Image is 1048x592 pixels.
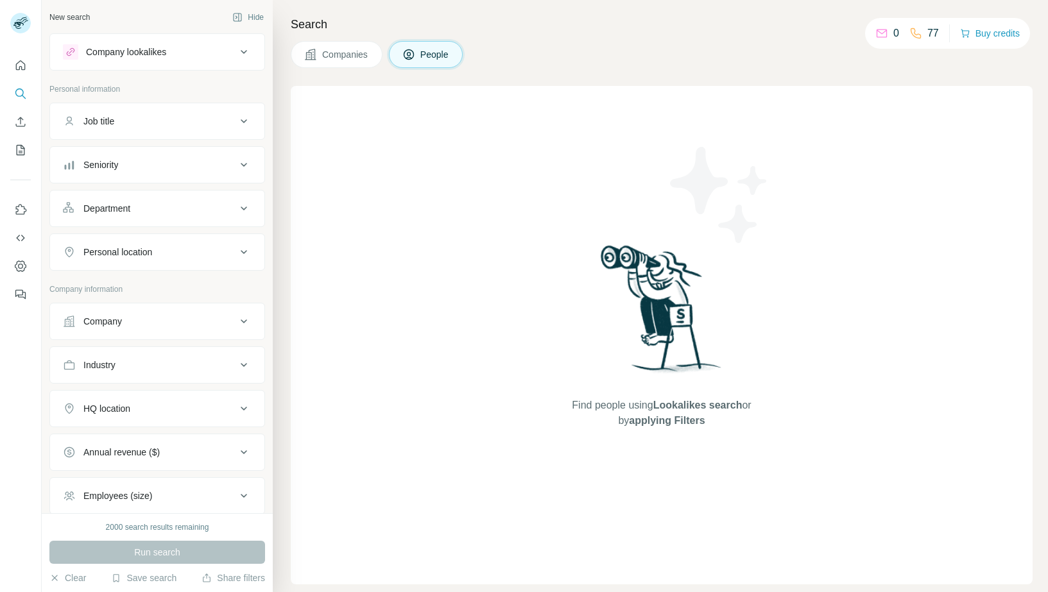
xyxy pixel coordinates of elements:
button: Clear [49,571,86,584]
button: Feedback [10,283,31,306]
div: Seniority [83,158,118,171]
button: Company lookalikes [50,37,264,67]
div: Company [83,315,122,328]
div: Employees (size) [83,489,152,502]
span: People [420,48,450,61]
button: Annual revenue ($) [50,437,264,468]
button: Save search [111,571,176,584]
span: Lookalikes search [653,400,743,410]
button: Use Surfe API [10,226,31,249]
div: Company lookalikes [86,46,166,58]
button: Personal location [50,237,264,267]
div: Industry [83,359,116,371]
p: Company information [49,283,265,295]
button: Buy credits [960,24,1020,42]
img: Surfe Illustration - Woman searching with binoculars [595,242,728,385]
div: Personal location [83,246,152,258]
img: Surfe Illustration - Stars [662,137,777,253]
p: 0 [893,26,899,41]
button: Hide [223,8,273,27]
button: My lists [10,139,31,162]
div: New search [49,12,90,23]
button: Share filters [202,571,265,584]
div: Annual revenue ($) [83,446,160,459]
button: Company [50,306,264,337]
button: Seniority [50,149,264,180]
button: Quick start [10,54,31,77]
div: Department [83,202,130,215]
span: Companies [322,48,369,61]
button: Job title [50,106,264,137]
button: Employees (size) [50,480,264,511]
button: HQ location [50,393,264,424]
span: applying Filters [629,415,705,426]
span: Find people using or by [559,398,764,428]
p: 77 [927,26,939,41]
button: Use Surfe on LinkedIn [10,198,31,221]
div: Job title [83,115,114,128]
div: HQ location [83,402,130,415]
div: 2000 search results remaining [106,521,209,533]
button: Enrich CSV [10,110,31,133]
button: Search [10,82,31,105]
button: Industry [50,350,264,380]
p: Personal information [49,83,265,95]
button: Dashboard [10,255,31,278]
button: Department [50,193,264,224]
h4: Search [291,15,1033,33]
